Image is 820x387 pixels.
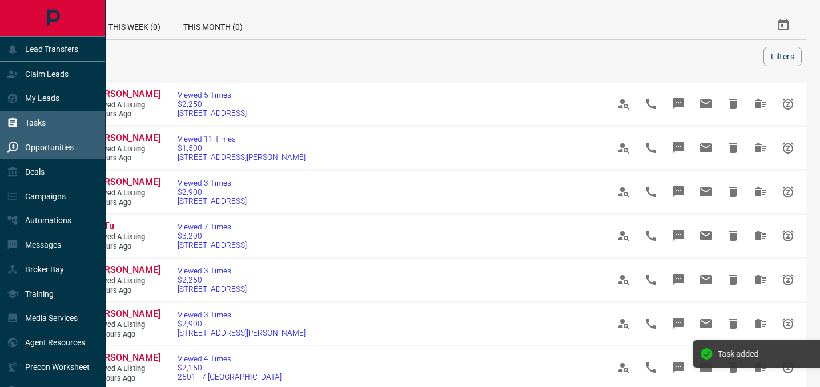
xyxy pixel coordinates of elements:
span: Hide All from Ali Atar Hamidi [747,266,774,293]
a: [PERSON_NAME] [91,88,160,100]
span: $2,150 [178,363,282,372]
span: Hide All from Ee Tu [747,222,774,249]
span: [STREET_ADDRESS] [178,284,247,293]
a: [PERSON_NAME] [91,352,160,364]
span: Message [665,310,692,337]
a: Viewed 5 Times$2,250[STREET_ADDRESS] [178,90,247,118]
span: Snooze [774,178,802,205]
span: Message [665,178,692,205]
span: Viewed a Listing [91,144,160,154]
span: Hide [719,90,747,118]
span: [PERSON_NAME] [91,352,160,363]
span: $2,900 [178,187,247,196]
span: Viewed 3 Times [178,178,247,187]
span: [STREET_ADDRESS][PERSON_NAME] [178,152,306,162]
span: 5 hours ago [91,110,160,119]
a: Viewed 11 Times$1,500[STREET_ADDRESS][PERSON_NAME] [178,134,306,162]
span: Email [692,178,719,205]
div: This Month (0) [172,11,254,39]
a: [PERSON_NAME] [91,176,160,188]
a: [PERSON_NAME] [91,132,160,144]
span: Hide All from Priyanshi Baweja [747,178,774,205]
span: Viewed 3 Times [178,266,247,275]
span: Message [665,222,692,249]
span: Viewed 4 Times [178,354,282,363]
span: $2,250 [178,99,247,108]
button: Filters [763,47,802,66]
span: 8 hours ago [91,242,160,252]
span: Call [637,222,665,249]
span: [PERSON_NAME] [91,132,160,143]
span: Call [637,310,665,337]
span: Viewed a Listing [91,232,160,242]
span: Email [692,310,719,337]
span: View Profile [610,354,637,381]
span: Viewed a Listing [91,320,160,330]
span: Call [637,90,665,118]
span: $1,500 [178,143,306,152]
span: $2,250 [178,275,247,284]
span: Viewed a Listing [91,188,160,198]
span: Hide [719,178,747,205]
span: [STREET_ADDRESS] [178,108,247,118]
span: Viewed a Listing [91,100,160,110]
span: 6 hours ago [91,154,160,163]
span: Snooze [774,222,802,249]
a: Viewed 4 Times$2,1502501 - 7 [GEOGRAPHIC_DATA] [178,354,282,381]
a: Viewed 3 Times$2,900[STREET_ADDRESS] [178,178,247,205]
span: Hide [719,310,747,337]
span: Viewed 7 Times [178,222,247,231]
span: Hide All from Ana Albuquerque [747,90,774,118]
a: Viewed 3 Times$2,900[STREET_ADDRESS][PERSON_NAME] [178,310,306,337]
span: [PERSON_NAME] [91,88,160,99]
span: Snooze [774,310,802,337]
span: Email [692,222,719,249]
span: Viewed 5 Times [178,90,247,99]
a: [PERSON_NAME] [91,308,160,320]
a: Ee Tu [91,220,160,232]
span: View Profile [610,266,637,293]
span: Snooze [774,134,802,162]
span: Snooze [774,90,802,118]
span: [PERSON_NAME] [91,308,160,319]
span: Email [692,134,719,162]
span: [PERSON_NAME] [91,176,160,187]
div: This Week (0) [97,11,172,39]
span: [STREET_ADDRESS] [178,196,247,205]
a: [PERSON_NAME] [91,264,160,276]
span: View Profile [610,178,637,205]
span: [STREET_ADDRESS][PERSON_NAME] [178,328,306,337]
span: Email [692,90,719,118]
span: Hide All from Mila Aslan [747,310,774,337]
span: Hide [719,222,747,249]
span: Hide All from Tina Wong [747,134,774,162]
span: Viewed 11 Times [178,134,306,143]
span: $3,200 [178,231,247,240]
button: Select Date Range [770,11,797,39]
span: [PERSON_NAME] [91,264,160,275]
span: Message [665,266,692,293]
span: $2,900 [178,319,306,328]
span: Call [637,134,665,162]
a: Viewed 7 Times$3,200[STREET_ADDRESS] [178,222,247,249]
a: Viewed 3 Times$2,250[STREET_ADDRESS] [178,266,247,293]
span: Hide [719,266,747,293]
span: Email [692,266,719,293]
span: 10 hours ago [91,374,160,384]
span: Call [637,178,665,205]
span: Hide [719,134,747,162]
span: View Profile [610,134,637,162]
span: 8 hours ago [91,198,160,208]
span: View Profile [610,222,637,249]
span: View Profile [610,90,637,118]
span: 9 hours ago [91,286,160,296]
span: Message [665,134,692,162]
span: Viewed 3 Times [178,310,306,319]
span: Viewed a Listing [91,276,160,286]
span: Snooze [774,266,802,293]
span: Call [637,266,665,293]
span: 2501 - 7 [GEOGRAPHIC_DATA] [178,372,282,381]
span: View Profile [610,310,637,337]
span: Viewed a Listing [91,364,160,374]
span: [STREET_ADDRESS] [178,240,247,249]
